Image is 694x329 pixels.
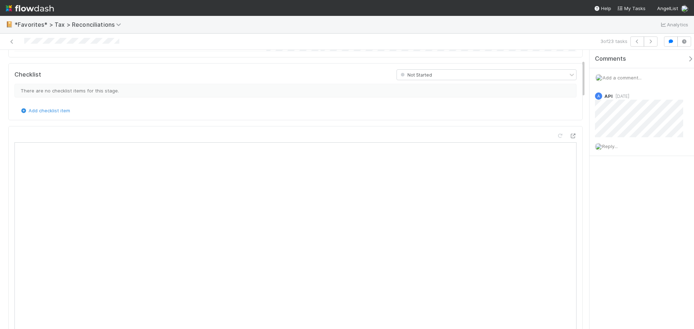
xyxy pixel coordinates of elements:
[604,93,613,99] span: API
[681,5,688,12] img: avatar_cfa6ccaa-c7d9-46b3-b608-2ec56ecf97ad.png
[595,92,602,100] div: API
[660,20,688,29] a: Analytics
[602,143,618,149] span: Reply...
[6,21,13,27] span: 📔
[617,5,646,12] a: My Tasks
[613,94,629,99] span: [DATE]
[657,5,678,11] span: AngelList
[6,2,54,14] img: logo-inverted-e16ddd16eac7371096b0.svg
[14,21,125,28] span: *Favorites* > Tax > Reconciliations
[595,55,626,62] span: Comments
[594,5,611,12] div: Help
[600,38,627,45] span: 3 of 23 tasks
[14,84,577,98] div: There are no checklist items for this stage.
[595,143,602,150] img: avatar_cfa6ccaa-c7d9-46b3-b608-2ec56ecf97ad.png
[595,74,603,81] img: avatar_cfa6ccaa-c7d9-46b3-b608-2ec56ecf97ad.png
[20,108,70,113] a: Add checklist item
[14,71,41,78] h5: Checklist
[399,72,432,78] span: Not Started
[617,5,646,11] span: My Tasks
[597,94,600,98] span: A
[603,75,642,81] span: Add a comment...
